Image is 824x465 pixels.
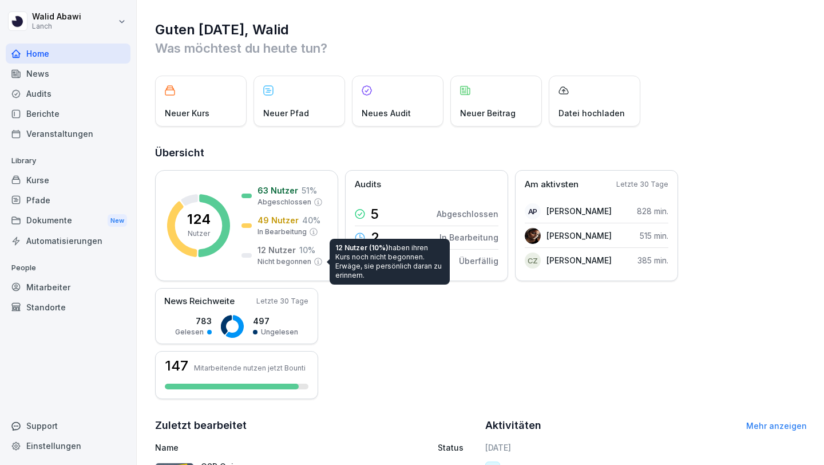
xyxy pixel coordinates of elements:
[165,359,188,373] h3: 147
[6,297,130,317] a: Standorte
[362,107,411,119] p: Neues Audit
[371,207,379,221] p: 5
[263,107,309,119] p: Neuer Pfad
[194,364,306,372] p: Mitarbeitende nutzen jetzt Bounti
[257,197,311,207] p: Abgeschlossen
[439,231,498,243] p: In Bearbeitung
[257,184,298,196] p: 63 Nutzer
[525,203,541,219] div: AP
[6,84,130,104] a: Audits
[637,205,668,217] p: 828 min.
[546,205,612,217] p: [PERSON_NAME]
[459,255,498,267] p: Überfällig
[108,214,127,227] div: New
[256,296,308,306] p: Letzte 30 Tage
[6,259,130,277] p: People
[546,230,612,242] p: [PERSON_NAME]
[746,421,807,431] a: Mehr anzeigen
[302,184,317,196] p: 51 %
[6,416,130,436] div: Support
[640,230,668,242] p: 515 min.
[6,436,130,456] a: Einstellungen
[253,315,298,327] p: 497
[637,254,668,266] p: 385 min.
[438,442,463,454] p: Status
[6,124,130,144] a: Veranstaltungen
[155,145,807,161] h2: Übersicht
[525,253,541,269] div: CZ
[6,210,130,231] a: DokumenteNew
[155,39,807,57] p: Was möchtest du heute tun?
[6,170,130,190] a: Kurse
[558,107,625,119] p: Datei hochladen
[175,315,212,327] p: 783
[155,21,807,39] h1: Guten [DATE], Walid
[6,210,130,231] div: Dokumente
[6,277,130,297] a: Mitarbeiter
[155,442,351,454] p: Name
[155,417,477,434] h2: Zuletzt bearbeitet
[335,243,389,252] span: 12 Nutzer (10%)
[257,244,296,256] p: 12 Nutzer
[164,295,235,308] p: News Reichweite
[371,231,380,245] p: 2
[460,107,516,119] p: Neuer Beitrag
[6,152,130,170] p: Library
[485,417,541,434] h2: Aktivitäten
[188,228,210,239] p: Nutzer
[6,44,130,64] a: Home
[257,227,307,237] p: In Bearbeitung
[6,64,130,84] a: News
[525,178,579,191] p: Am aktivsten
[187,212,211,226] p: 124
[299,244,315,256] p: 10 %
[6,190,130,210] a: Pfade
[165,107,209,119] p: Neuer Kurs
[546,254,612,266] p: [PERSON_NAME]
[257,214,299,226] p: 49 Nutzer
[330,239,450,285] div: haben ihren Kurs noch nicht begonnen. Erwäge, sie persönlich daran zu erinnern.
[261,327,298,337] p: Ungelesen
[525,228,541,244] img: lbqg5rbd359cn7pzouma6c8b.png
[257,257,311,267] p: Nicht begonnen
[616,179,668,190] p: Letzte 30 Tage
[437,208,498,220] p: Abgeschlossen
[485,442,807,454] h6: [DATE]
[6,104,130,124] a: Berichte
[32,22,81,30] p: Lanch
[175,327,204,337] p: Gelesen
[32,12,81,22] p: Walid Abawi
[6,231,130,251] a: Automatisierungen
[355,178,381,191] p: Audits
[302,214,320,226] p: 40 %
